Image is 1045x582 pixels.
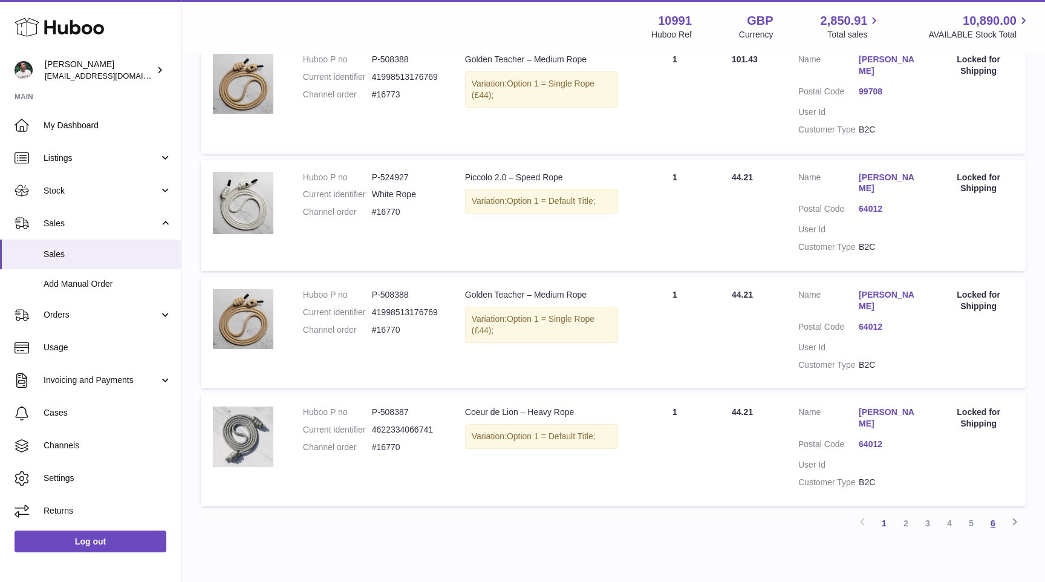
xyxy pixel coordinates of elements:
dt: Huboo P no [303,289,372,301]
dt: Postal Code [798,439,859,453]
dt: Postal Code [798,321,859,336]
span: Stock [44,185,159,197]
span: Add Manual Order [44,278,172,290]
div: Golden Teacher – Medium Rope [465,54,618,65]
span: Sales [44,218,159,229]
dt: Postal Code [798,203,859,218]
span: Option 1 = Default Title; [507,431,596,441]
span: 10,890.00 [963,13,1017,29]
strong: 10991 [658,13,692,29]
a: 2,850.91 Total sales [821,13,882,41]
dt: Current identifier [303,71,372,83]
dt: User Id [798,106,859,118]
dt: Channel order [303,89,372,100]
span: [EMAIL_ADDRESS][DOMAIN_NAME] [45,71,178,80]
dt: Huboo P no [303,172,372,183]
span: AVAILABLE Stock Total [928,29,1030,41]
dt: Customer Type [798,359,859,371]
a: 3 [917,512,939,534]
img: 109911711102352.png [213,289,273,349]
span: 2,850.91 [821,13,868,29]
div: [PERSON_NAME] [45,59,154,82]
div: Locked for Shipping [943,289,1014,312]
dd: P-508388 [372,289,441,301]
span: Returns [44,505,172,517]
span: 101.43 [732,54,758,64]
a: 64012 [859,203,919,215]
dt: Current identifier [303,189,372,200]
dt: User Id [798,224,859,235]
dd: B2C [859,477,919,488]
dt: User Id [798,459,859,471]
div: Variation: [465,71,618,108]
a: Log out [15,531,166,552]
td: 1 [630,394,720,506]
span: 44.21 [732,290,753,299]
dt: User Id [798,342,859,353]
dt: Name [798,172,859,198]
dt: Customer Type [798,241,859,253]
dt: Huboo P no [303,54,372,65]
dd: White Rope [372,189,441,200]
a: [PERSON_NAME] [859,172,919,195]
span: Settings [44,472,172,484]
dd: B2C [859,241,919,253]
a: 99708 [859,86,919,97]
td: 1 [630,42,720,153]
img: RopeExports-2.jpg [213,407,273,467]
dt: Current identifier [303,307,372,318]
dt: Current identifier [303,424,372,436]
span: Option 1 = Default Title; [507,196,596,206]
span: Option 1 = Single Rope (£44); [472,79,594,100]
div: Locked for Shipping [943,172,1014,195]
span: Orders [44,309,159,321]
dd: B2C [859,124,919,136]
div: Variation: [465,424,618,449]
dt: Channel order [303,442,372,453]
div: Variation: [465,307,618,343]
span: 44.21 [732,407,753,417]
div: Currency [739,29,773,41]
td: 1 [630,277,720,388]
span: Total sales [827,29,881,41]
dd: #16770 [372,442,441,453]
div: Variation: [465,189,618,214]
dd: B2C [859,359,919,371]
div: Coeur de Lion – Heavy Rope [465,407,618,418]
div: Huboo Ref [651,29,692,41]
dt: Huboo P no [303,407,372,418]
img: timshieff@gmail.com [15,61,33,79]
dt: Customer Type [798,124,859,136]
dd: #16770 [372,324,441,336]
span: Sales [44,249,172,260]
dd: #16770 [372,206,441,218]
dd: 41998513176769 [372,307,441,318]
dt: Postal Code [798,86,859,100]
span: Listings [44,152,159,164]
dt: Name [798,289,859,315]
a: 64012 [859,321,919,333]
span: Usage [44,342,172,353]
img: 109911711102215.png [213,172,273,234]
dd: 41998513176769 [372,71,441,83]
dt: Channel order [303,206,372,218]
td: 1 [630,160,720,271]
a: 5 [960,512,982,534]
a: 2 [895,512,917,534]
span: Invoicing and Payments [44,374,159,386]
strong: GBP [747,13,773,29]
dd: P-524927 [372,172,441,183]
a: [PERSON_NAME] [859,289,919,312]
div: Locked for Shipping [943,407,1014,430]
dd: 4622334066741 [372,424,441,436]
img: 109911711102352.png [213,54,273,114]
dt: Name [798,54,859,80]
span: Cases [44,407,172,419]
span: My Dashboard [44,120,172,131]
a: 10,890.00 AVAILABLE Stock Total [928,13,1030,41]
span: Channels [44,440,172,451]
a: 64012 [859,439,919,450]
dt: Channel order [303,324,372,336]
dd: P-508388 [372,54,441,65]
a: 6 [982,512,1004,534]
